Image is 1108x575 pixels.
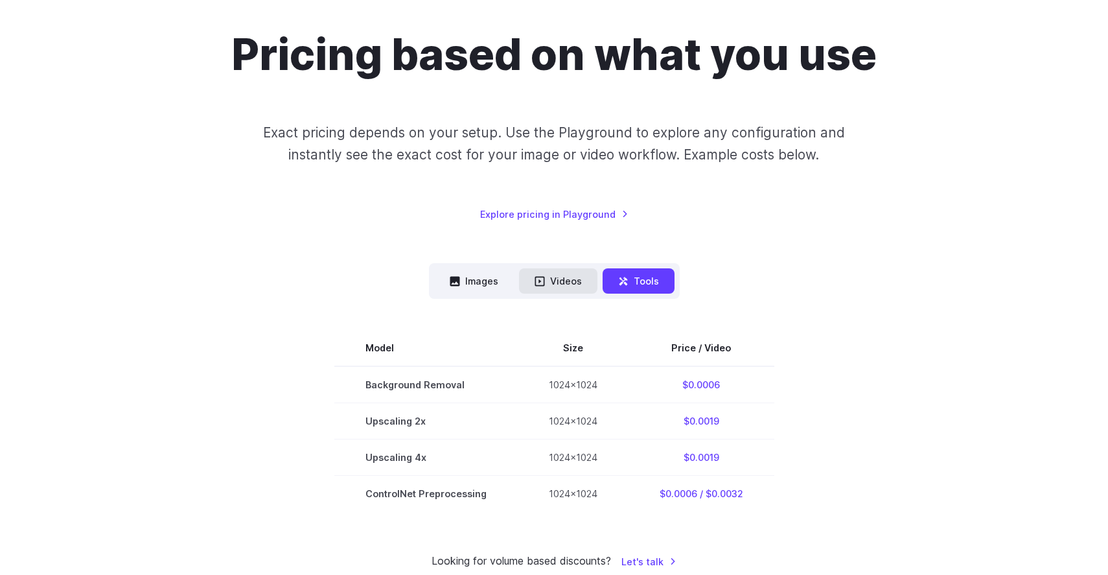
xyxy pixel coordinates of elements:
[518,476,629,512] td: 1024x1024
[231,29,877,80] h1: Pricing based on what you use
[334,403,518,440] td: Upscaling 2x
[518,440,629,476] td: 1024x1024
[334,366,518,403] td: Background Removal
[629,476,774,512] td: $0.0006 / $0.0032
[334,440,518,476] td: Upscaling 4x
[334,476,518,512] td: ControlNet Preprocessing
[518,403,629,440] td: 1024x1024
[519,268,597,294] button: Videos
[621,554,676,569] a: Let's talk
[629,366,774,403] td: $0.0006
[629,403,774,440] td: $0.0019
[480,207,629,222] a: Explore pricing in Playground
[518,366,629,403] td: 1024x1024
[518,330,629,366] th: Size
[432,553,611,570] small: Looking for volume based discounts?
[434,268,514,294] button: Images
[238,122,870,165] p: Exact pricing depends on your setup. Use the Playground to explore any configuration and instantl...
[629,440,774,476] td: $0.0019
[603,268,675,294] button: Tools
[334,330,518,366] th: Model
[629,330,774,366] th: Price / Video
